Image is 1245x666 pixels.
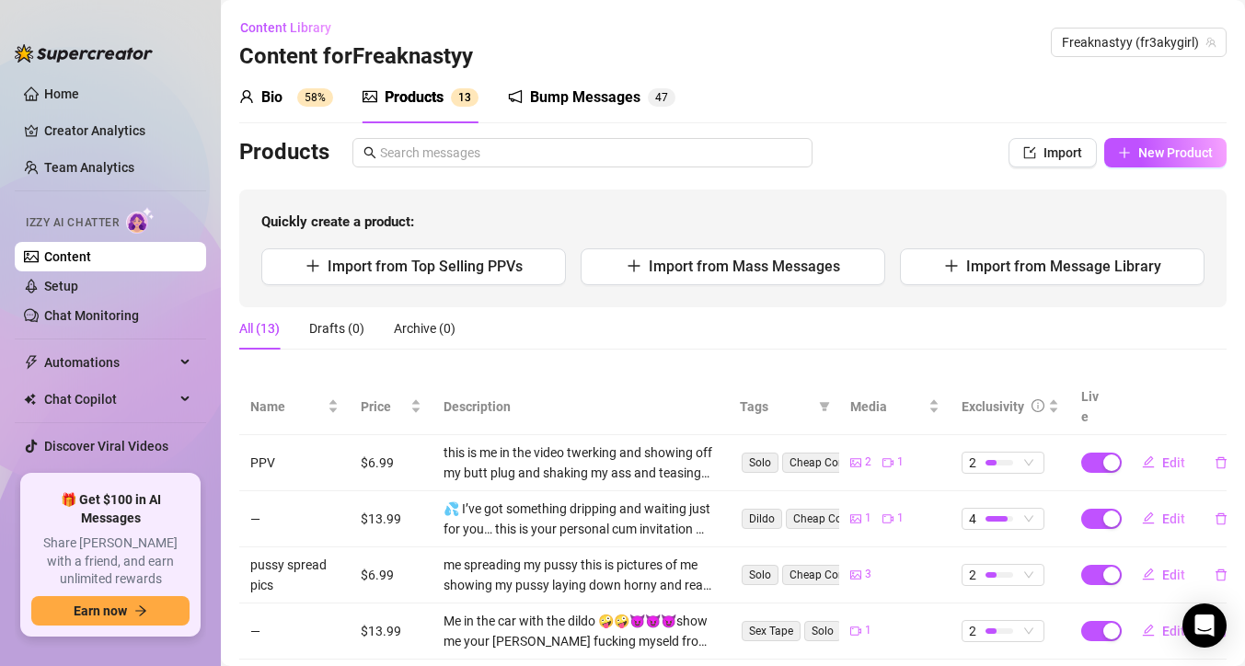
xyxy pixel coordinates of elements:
[239,318,280,339] div: All (13)
[350,547,432,603] td: $6.99
[969,565,976,585] span: 2
[350,435,432,491] td: $6.99
[815,393,834,420] span: filter
[865,510,871,527] span: 1
[962,396,1024,417] div: Exclusivity
[786,509,875,529] span: Cheap Content
[350,603,432,660] td: $13.99
[782,453,871,473] span: Cheap Content
[444,499,718,539] div: 💦 I’ve got something dripping and waiting just for you… this is your personal cum invitation 😈 Wa...
[648,88,675,107] sup: 47
[900,248,1205,285] button: Import from Message Library
[850,457,861,468] span: picture
[444,442,718,483] div: this is me in the video twerking and showing off my butt plug and shaking my ass and teasing you
[897,454,904,471] span: 1
[261,248,566,285] button: Import from Top Selling PPVs
[44,439,168,454] a: Discover Viral Videos
[239,435,350,491] td: PPV
[240,20,331,35] span: Content Library
[1200,448,1242,477] button: delete
[897,510,904,527] span: 1
[944,258,959,273] span: plus
[363,89,377,104] span: picture
[742,509,782,529] span: Dildo
[969,621,976,641] span: 2
[350,379,432,435] th: Price
[882,457,893,468] span: video-camera
[26,214,119,232] span: Izzy AI Chatter
[44,160,134,175] a: Team Analytics
[44,385,175,414] span: Chat Copilot
[1182,603,1227,648] div: Open Intercom Messenger
[1162,624,1185,638] span: Edit
[451,88,478,107] sup: 13
[24,355,39,370] span: thunderbolt
[508,89,523,104] span: notification
[126,207,155,234] img: AI Chatter
[804,621,841,641] span: Solo
[239,379,350,435] th: Name
[361,396,407,417] span: Price
[239,547,350,603] td: pussy spread pics
[432,379,729,435] th: Description
[1070,379,1116,435] th: Live
[1023,146,1036,159] span: import
[850,626,861,637] span: video-camera
[1142,455,1155,468] span: edit
[850,396,924,417] span: Media
[649,258,840,275] span: Import from Mass Messages
[581,248,885,285] button: Import from Mass Messages
[1200,560,1242,590] button: delete
[261,213,414,230] strong: Quickly create a product:
[1043,145,1082,160] span: Import
[850,513,861,524] span: picture
[328,258,523,275] span: Import from Top Selling PPVs
[1118,146,1131,159] span: plus
[882,513,893,524] span: video-camera
[444,555,718,595] div: me spreading my pussy this is pictures of me showing my pussy laying down horny and ready to fuck...
[1127,616,1200,646] button: Edit
[865,566,871,583] span: 3
[1127,504,1200,534] button: Edit
[458,91,465,104] span: 1
[865,622,871,639] span: 1
[1215,568,1228,581] span: delete
[819,401,830,412] span: filter
[1032,399,1044,412] span: info-circle
[742,565,778,585] span: Solo
[44,86,79,101] a: Home
[305,258,320,273] span: plus
[31,596,190,626] button: Earn nowarrow-right
[1215,456,1228,469] span: delete
[44,116,191,145] a: Creator Analytics
[969,509,976,529] span: 4
[31,534,190,589] span: Share [PERSON_NAME] with a friend, and earn unlimited rewards
[1142,624,1155,637] span: edit
[1142,568,1155,580] span: edit
[655,91,662,104] span: 4
[850,569,861,580] span: picture
[729,379,839,435] th: Tags
[742,621,801,641] span: Sex Tape
[865,454,871,471] span: 2
[1200,504,1242,534] button: delete
[350,491,432,547] td: $13.99
[239,138,329,167] h3: Products
[44,249,91,264] a: Content
[662,91,668,104] span: 7
[363,146,376,159] span: search
[1104,138,1227,167] button: New Product
[250,396,324,417] span: Name
[1062,29,1216,56] span: Freaknastyy (fr3akygirl)
[969,453,976,473] span: 2
[239,491,350,547] td: —
[1138,145,1213,160] span: New Product
[1162,511,1185,526] span: Edit
[1205,37,1216,48] span: team
[1009,138,1097,167] button: Import
[1162,568,1185,582] span: Edit
[44,308,139,323] a: Chat Monitoring
[1142,511,1155,524] span: edit
[1162,455,1185,470] span: Edit
[15,44,153,63] img: logo-BBDzfeDw.svg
